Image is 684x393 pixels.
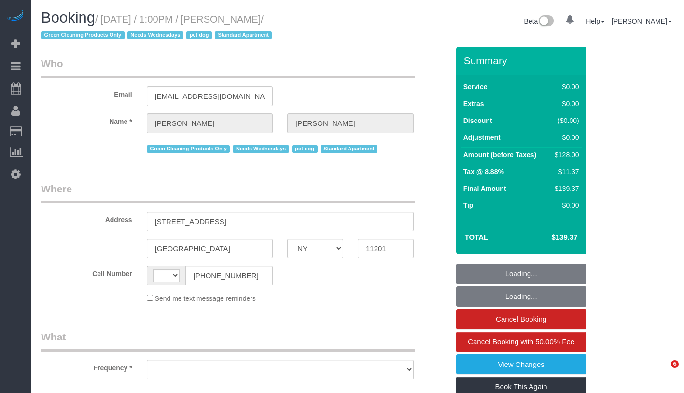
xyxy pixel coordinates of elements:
[6,10,25,23] img: Automaid Logo
[147,239,273,258] input: City
[468,338,574,346] span: Cancel Booking with 50.00% Fee
[551,133,579,142] div: $0.00
[463,184,506,193] label: Final Amount
[41,31,125,39] span: Green Cleaning Products Only
[41,330,415,352] legend: What
[551,201,579,210] div: $0.00
[586,17,605,25] a: Help
[41,9,95,26] span: Booking
[287,113,414,133] input: Last Name
[456,354,586,375] a: View Changes
[551,99,579,108] div: $0.00
[463,150,536,160] label: Amount (before Taxes)
[233,145,289,153] span: Needs Wednesdays
[155,295,256,302] span: Send me text message reminders
[34,266,140,279] label: Cell Number
[41,14,275,41] small: / [DATE] / 1:00PM / [PERSON_NAME]
[524,17,554,25] a: Beta
[551,82,579,92] div: $0.00
[551,184,579,193] div: $139.37
[34,212,140,225] label: Address
[186,31,212,39] span: pet dog
[612,17,672,25] a: [PERSON_NAME]
[551,167,579,176] div: $11.37
[463,99,484,108] label: Extras
[127,31,183,39] span: Needs Wednesdays
[463,116,492,125] label: Discount
[34,113,140,126] label: Name *
[147,145,230,153] span: Green Cleaning Products Only
[551,116,579,125] div: ($0.00)
[551,150,579,160] div: $128.00
[147,86,273,106] input: Email
[463,201,474,210] label: Tip
[456,309,586,329] a: Cancel Booking
[34,360,140,373] label: Frequency *
[215,31,272,39] span: Standard Apartment
[41,56,415,78] legend: Who
[292,145,318,153] span: pet dog
[358,239,414,258] input: Zip Code
[538,15,554,28] img: New interface
[651,360,674,383] iframe: Intercom live chat
[147,113,273,133] input: First Name
[34,86,140,99] label: Email
[463,133,501,142] label: Adjustment
[456,332,586,352] a: Cancel Booking with 50.00% Fee
[321,145,378,153] span: Standard Apartment
[522,233,577,242] h4: $139.37
[185,266,273,285] input: Cell Number
[463,167,504,176] label: Tax @ 8.88%
[465,233,489,241] strong: Total
[671,360,679,368] span: 6
[41,182,415,203] legend: Where
[464,55,582,66] h3: Summary
[463,82,488,92] label: Service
